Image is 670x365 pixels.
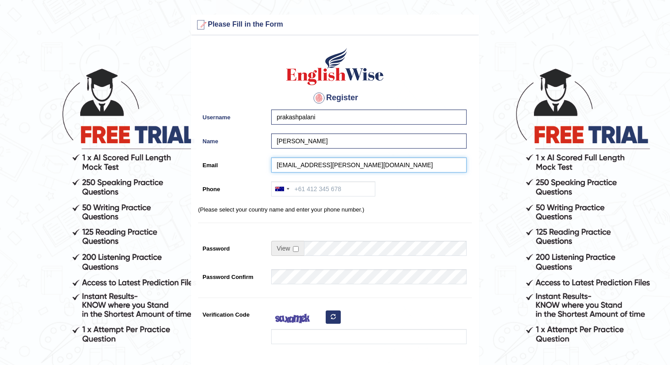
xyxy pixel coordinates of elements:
label: Verification Code [198,307,267,319]
label: Name [198,133,267,145]
label: Email [198,157,267,169]
input: Show/Hide Password [293,246,299,252]
div: Australia: +61 [272,182,292,196]
label: Username [198,110,267,122]
p: (Please select your country name and enter your phone number.) [198,205,472,214]
h3: Please Fill in the Form [194,18,476,32]
h4: Register [198,91,472,105]
label: Password Confirm [198,269,267,281]
label: Password [198,241,267,253]
img: Logo of English Wise create a new account for intelligent practice with AI [284,47,386,86]
input: +61 412 345 678 [271,181,375,196]
label: Phone [198,181,267,193]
